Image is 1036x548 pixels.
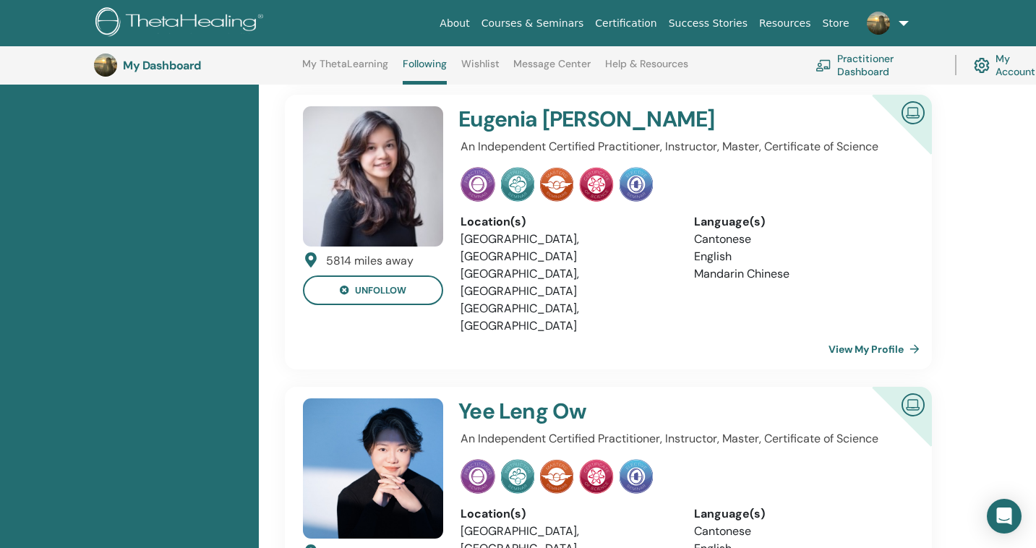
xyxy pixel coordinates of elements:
[461,58,500,81] a: Wishlist
[663,10,753,37] a: Success Stories
[303,275,443,305] button: unfollow
[95,7,268,40] img: logo.png
[326,252,414,270] div: 5814 miles away
[434,10,475,37] a: About
[694,505,905,523] div: Language(s)
[461,265,672,300] li: [GEOGRAPHIC_DATA], [GEOGRAPHIC_DATA]
[817,10,855,37] a: Store
[987,499,1022,534] div: Open Intercom Messenger
[605,58,688,81] a: Help & Resources
[896,388,930,420] img: Certified Online Instructor
[461,505,672,523] div: Location(s)
[849,95,932,178] div: Certified Online Instructor
[694,231,905,248] li: Cantonese
[753,10,817,37] a: Resources
[461,300,672,335] li: [GEOGRAPHIC_DATA], [GEOGRAPHIC_DATA]
[829,335,925,364] a: View My Profile
[458,106,829,132] h4: Eugenia [PERSON_NAME]
[303,106,443,247] img: default.jpg
[694,213,905,231] div: Language(s)
[694,523,905,540] li: Cantonese
[589,10,662,37] a: Certification
[974,54,990,77] img: cog.svg
[896,95,930,128] img: Certified Online Instructor
[461,138,905,155] p: An Independent Certified Practitioner, Instructor, Master, Certificate of Science
[303,398,443,539] img: default.jpg
[867,12,890,35] img: default.jpg
[513,58,591,81] a: Message Center
[123,59,267,72] h3: My Dashboard
[94,53,117,77] img: default.jpg
[461,430,905,448] p: An Independent Certified Practitioner, Instructor, Master, Certificate of Science
[815,49,938,81] a: Practitioner Dashboard
[458,398,829,424] h4: Yee Leng Ow
[461,213,672,231] div: Location(s)
[403,58,447,85] a: Following
[461,231,672,265] li: [GEOGRAPHIC_DATA], [GEOGRAPHIC_DATA]
[302,58,388,81] a: My ThetaLearning
[815,59,831,71] img: chalkboard-teacher.svg
[849,387,932,470] div: Certified Online Instructor
[476,10,590,37] a: Courses & Seminars
[694,265,905,283] li: Mandarin Chinese
[694,248,905,265] li: English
